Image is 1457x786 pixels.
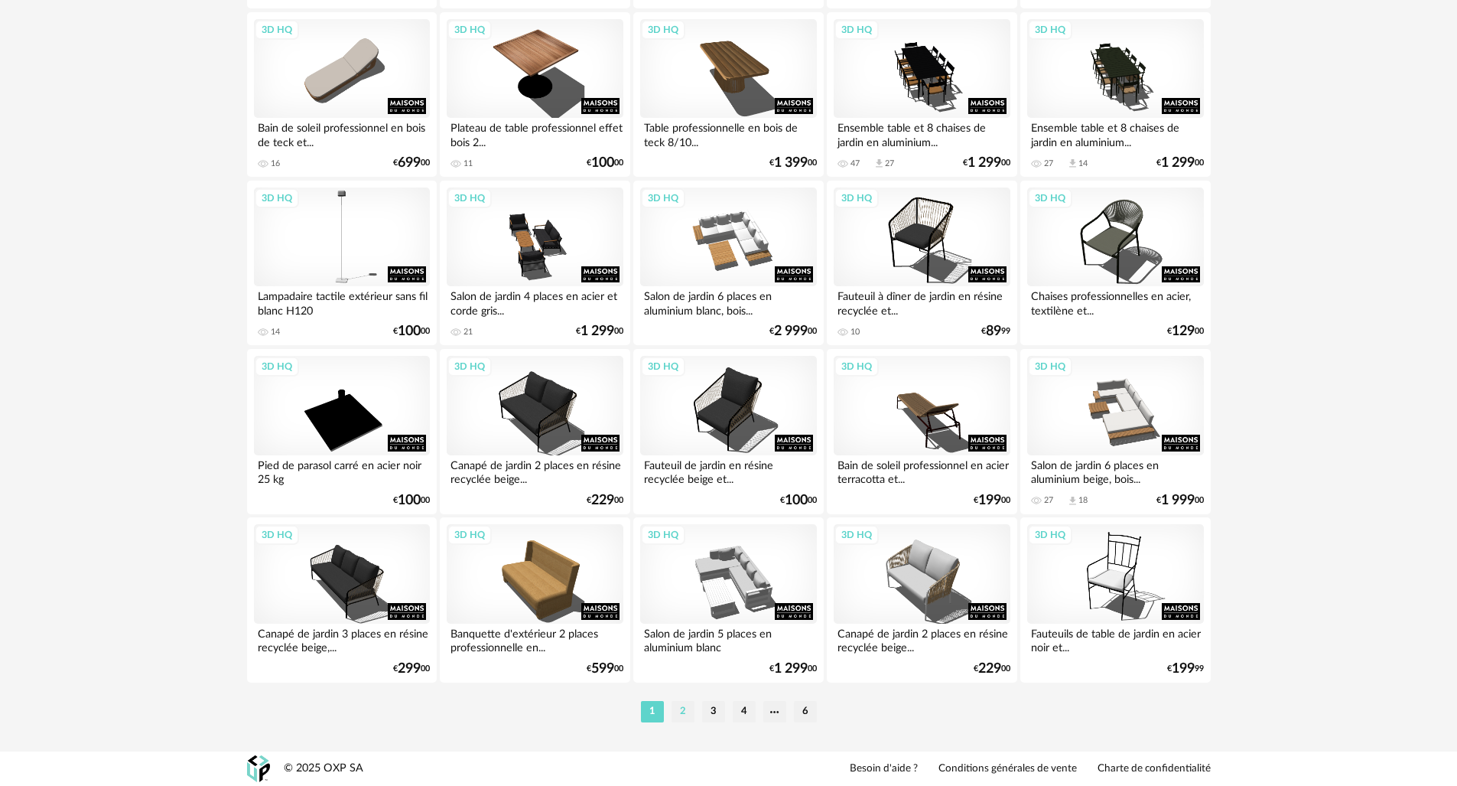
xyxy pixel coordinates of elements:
div: Chaises professionnelles en acier, textilène et... [1027,286,1203,317]
li: 3 [702,701,725,722]
span: 229 [978,664,1001,674]
span: 89 [986,326,1001,337]
div: 3D HQ [641,188,685,208]
a: 3D HQ Salon de jardin 4 places en acier et corde gris... 21 €1 29900 [440,181,629,346]
span: 129 [1172,326,1195,337]
li: 2 [672,701,694,722]
div: Banquette d'extérieur 2 places professionnelle en... [447,624,623,654]
div: € 00 [780,495,817,506]
div: 3D HQ [1028,357,1072,377]
div: Salon de jardin 6 places en aluminium blanc, bois... [640,286,816,317]
div: € 00 [769,326,817,337]
div: 10 [850,327,860,338]
a: 3D HQ Canapé de jardin 2 places en résine recyclée beige... €22900 [440,349,629,514]
div: Canapé de jardin 2 places en résine recyclée beige... [447,455,623,486]
div: 18 [1078,495,1088,506]
a: 3D HQ Banquette d'extérieur 2 places professionnelle en... €59900 [440,517,629,683]
div: Plateau de table professionnel effet bois 2... [447,118,623,148]
div: Lampadaire tactile extérieur sans fil blanc H120 [254,286,430,317]
div: 3D HQ [1028,188,1072,208]
div: 3D HQ [1028,20,1072,40]
div: © 2025 OXP SA [284,762,363,776]
div: 3D HQ [641,525,685,545]
a: Charte de confidentialité [1098,762,1211,776]
span: 199 [1172,664,1195,674]
div: 27 [885,158,894,169]
div: Ensemble table et 8 chaises de jardin en aluminium... [1027,118,1203,148]
a: 3D HQ Ensemble table et 8 chaises de jardin en aluminium... 47 Download icon 27 €1 29900 [827,12,1016,178]
a: 3D HQ Table professionnelle en bois de teck 8/10... €1 39900 [633,12,823,178]
div: € 00 [393,326,430,337]
span: 1 999 [1161,495,1195,506]
a: 3D HQ Salon de jardin 6 places en aluminium blanc, bois... €2 99900 [633,181,823,346]
div: € 00 [1167,326,1204,337]
div: € 99 [981,326,1010,337]
div: 3D HQ [834,357,879,377]
span: 2 999 [774,326,808,337]
span: 1 299 [968,158,1001,168]
div: € 00 [587,158,623,168]
a: 3D HQ Bain de soleil professionnel en bois de teck et... 16 €69900 [247,12,437,178]
div: 47 [850,158,860,169]
div: Salon de jardin 5 places en aluminium blanc [640,624,816,654]
div: 3D HQ [255,20,299,40]
span: Download icon [1067,495,1078,507]
div: 3D HQ [255,525,299,545]
div: 16 [271,158,280,169]
a: 3D HQ Bain de soleil professionnel en acier terracotta et... €19900 [827,349,1016,514]
div: € 00 [587,664,623,674]
div: € 00 [963,158,1010,168]
div: € 00 [974,495,1010,506]
div: Table professionnelle en bois de teck 8/10... [640,118,816,148]
span: 1 399 [774,158,808,168]
div: 3D HQ [1028,525,1072,545]
div: 27 [1044,495,1053,506]
div: 3D HQ [447,525,492,545]
a: 3D HQ Canapé de jardin 3 places en résine recyclée beige,... €29900 [247,517,437,683]
div: € 00 [393,158,430,168]
span: 100 [785,495,808,506]
div: 3D HQ [641,20,685,40]
div: 21 [463,327,473,338]
div: Canapé de jardin 3 places en résine recyclée beige,... [254,624,430,654]
a: 3D HQ Canapé de jardin 2 places en résine recyclée beige... €22900 [827,517,1016,683]
div: 3D HQ [834,188,879,208]
div: 3D HQ [834,525,879,545]
span: Download icon [1067,158,1078,169]
div: Salon de jardin 4 places en acier et corde gris... [447,286,623,317]
span: 299 [398,664,421,674]
div: € 00 [769,664,817,674]
a: 3D HQ Fauteuil de jardin en résine recyclée beige et... €10000 [633,349,823,514]
span: 100 [591,158,614,168]
div: 11 [463,158,473,169]
div: Bain de soleil professionnel en bois de teck et... [254,118,430,148]
a: 3D HQ Chaises professionnelles en acier, textilène et... €12900 [1020,181,1210,346]
div: 3D HQ [641,357,685,377]
a: 3D HQ Pied de parasol carré en acier noir 25 kg €10000 [247,349,437,514]
li: 6 [794,701,817,722]
div: Pied de parasol carré en acier noir 25 kg [254,455,430,486]
span: 699 [398,158,421,168]
div: 3D HQ [447,20,492,40]
div: 14 [271,327,280,338]
div: 3D HQ [834,20,879,40]
div: € 00 [769,158,817,168]
a: Besoin d'aide ? [850,762,918,776]
img: OXP [247,755,270,782]
a: 3D HQ Lampadaire tactile extérieur sans fil blanc H120 14 €10000 [247,181,437,346]
span: 100 [398,495,421,506]
a: 3D HQ Salon de jardin 5 places en aluminium blanc €1 29900 [633,517,823,683]
div: 3D HQ [447,357,492,377]
span: 1 299 [581,326,614,337]
span: 1 299 [1161,158,1195,168]
span: 599 [591,664,614,674]
div: 3D HQ [255,357,299,377]
a: 3D HQ Fauteuil à dîner de jardin en résine recyclée et... 10 €8999 [827,181,1016,346]
span: 1 299 [774,664,808,674]
div: € 99 [1167,664,1204,674]
span: 229 [591,495,614,506]
div: Fauteuil à dîner de jardin en résine recyclée et... [834,286,1010,317]
span: 199 [978,495,1001,506]
div: € 00 [393,495,430,506]
a: Conditions générales de vente [938,762,1077,776]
